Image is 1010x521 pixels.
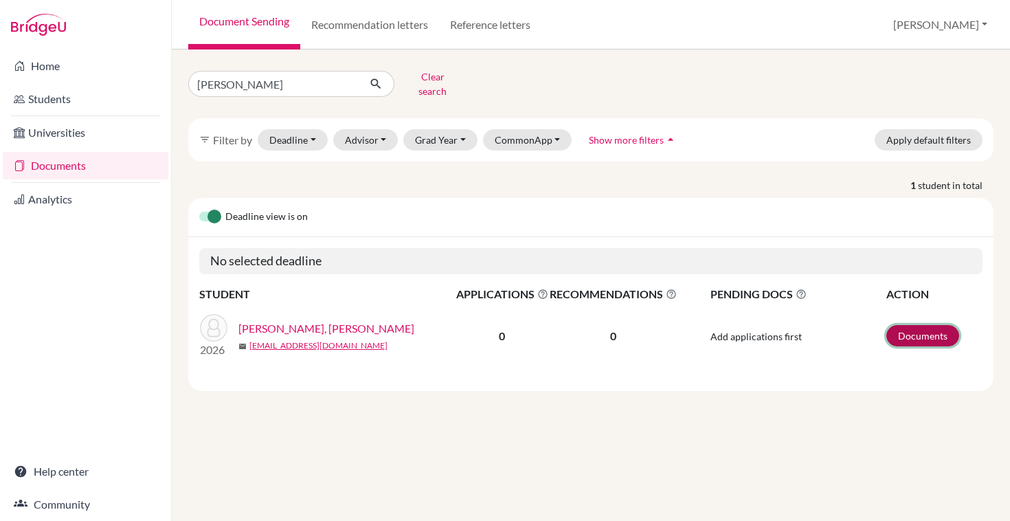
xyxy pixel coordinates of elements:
[249,340,388,352] a: [EMAIL_ADDRESS][DOMAIN_NAME]
[499,329,505,342] b: 0
[3,458,168,485] a: Help center
[199,285,456,303] th: STUDENT
[199,248,983,274] h5: No selected deadline
[3,52,168,80] a: Home
[11,14,66,36] img: Bridge-U
[3,186,168,213] a: Analytics
[3,152,168,179] a: Documents
[225,209,308,225] span: Deadline view is on
[886,325,959,346] a: Documents
[213,133,252,146] span: Filter by
[188,71,359,97] input: Find student by name...
[238,320,414,337] a: [PERSON_NAME], [PERSON_NAME]
[456,286,548,302] span: APPLICATIONS
[550,328,677,344] p: 0
[710,331,802,342] span: Add applications first
[483,129,572,151] button: CommonApp
[589,134,664,146] span: Show more filters
[3,491,168,518] a: Community
[887,12,994,38] button: [PERSON_NAME]
[577,129,689,151] button: Show more filtersarrow_drop_up
[333,129,399,151] button: Advisor
[403,129,478,151] button: Grad Year
[918,178,994,192] span: student in total
[238,342,247,351] span: mail
[910,178,918,192] strong: 1
[199,134,210,145] i: filter_list
[550,286,677,302] span: RECOMMENDATIONS
[664,133,677,146] i: arrow_drop_up
[886,285,983,303] th: ACTION
[875,129,983,151] button: Apply default filters
[3,85,168,113] a: Students
[3,119,168,146] a: Universities
[394,66,471,102] button: Clear search
[200,314,227,342] img: Morris, Jackson
[200,342,227,358] p: 2026
[710,286,886,302] span: PENDING DOCS
[258,129,328,151] button: Deadline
